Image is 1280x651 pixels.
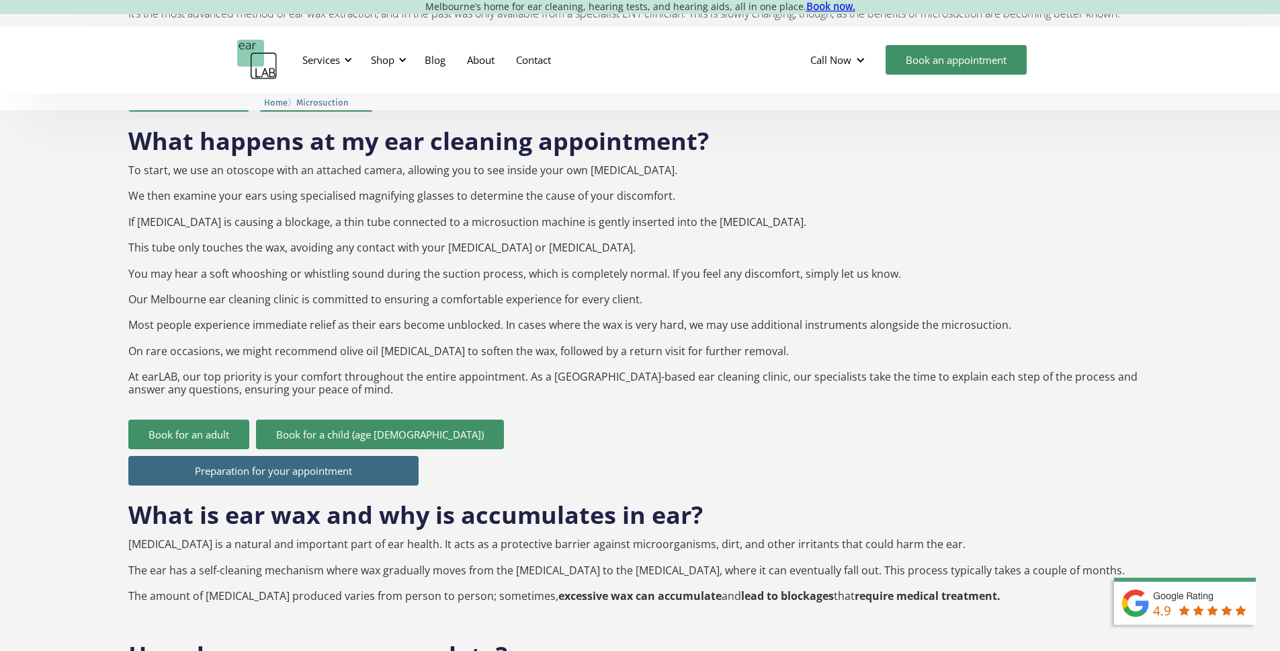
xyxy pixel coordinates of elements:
[886,45,1027,75] a: Book an appointment
[128,420,249,449] a: Book for an adult
[800,40,879,80] div: Call Now
[237,40,278,80] a: home
[855,588,1000,603] strong: require medical treatment.
[363,40,411,80] div: Shop
[264,95,296,110] li: 〉
[128,112,1152,157] h2: What happens at my ear cleaning appointment?
[456,40,505,79] a: About
[264,95,288,108] a: Home
[414,40,456,79] a: Blog
[128,538,1125,603] p: [MEDICAL_DATA] is a natural and important part of ear health. It acts as a protective barrier aga...
[256,420,504,449] a: Book for a child (age [DEMOGRAPHIC_DATA])
[371,53,394,67] div: Shop
[128,486,703,531] h2: What is ear wax and why is accumulates in ear?
[294,40,356,80] div: Services
[302,53,340,67] div: Services
[741,588,834,603] strong: lead to blockages
[296,95,349,108] a: Microsuction
[810,53,851,67] div: Call Now
[264,98,288,108] span: Home
[296,98,349,108] span: Microsuction
[128,164,1152,396] p: To start, we use an otoscope with an attached camera, allowing you to see inside your own [MEDICA...
[505,40,562,79] a: Contact
[558,588,722,603] strong: excessive wax can accumulate
[128,456,419,486] a: Preparation for your appointment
